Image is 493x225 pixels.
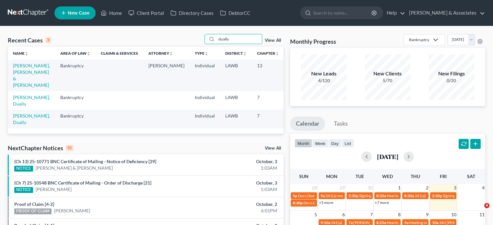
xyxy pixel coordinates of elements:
input: Search by name... [313,7,372,19]
button: week [312,139,328,148]
a: [PERSON_NAME] [36,186,72,193]
div: NextChapter Notices [8,144,73,152]
div: October, 2 [194,201,277,208]
span: Mon [326,174,337,179]
span: Signing Date for [PERSON_NAME] & [PERSON_NAME] [359,193,452,198]
div: 5/70 [365,77,410,84]
a: Area of Lawunfold_more [60,51,90,56]
td: Bankruptcy [55,91,96,110]
a: Help [383,7,405,19]
span: 9:10a [321,220,330,225]
td: Individual [190,91,220,110]
span: New Case [68,11,89,16]
span: 8:30p [293,200,303,205]
td: 7 [252,91,284,110]
td: [PERSON_NAME] [143,60,190,91]
i: unfold_more [87,52,90,56]
a: Proof of Claim [4-2] [14,201,54,207]
button: day [328,139,342,148]
span: 8:30a [376,193,386,198]
div: 0/20 [429,77,474,84]
div: 1:03AM [194,186,277,193]
span: 7a [348,220,353,225]
div: New Leads [301,70,346,77]
span: Fri [440,174,447,179]
a: Nameunfold_more [13,51,29,56]
span: 10 [451,211,457,219]
span: 28 [311,184,318,192]
div: October, 3 [194,180,277,186]
a: View All [265,38,281,43]
span: 8:25a [376,220,386,225]
a: DebtorCC [217,7,253,19]
span: 3 [453,184,457,192]
td: LAWB [220,91,252,110]
i: unfold_more [243,52,247,56]
a: Attorneyunfold_more [148,51,173,56]
input: Search by name... [217,34,262,44]
a: Directory Cases [167,7,217,19]
span: 341 [PERSON_NAME] [439,220,477,225]
span: 4 [481,184,485,192]
a: +5 more [319,200,333,205]
button: month [295,139,312,148]
td: 13 [252,60,284,91]
span: 2:30p [432,193,442,198]
a: [PERSON_NAME] & Associates [406,7,485,19]
div: 4/120 [301,77,346,84]
span: Sat [467,174,475,179]
td: Bankruptcy [55,60,96,91]
i: unfold_more [205,52,208,56]
a: +7 more [375,200,389,205]
span: Meeting of Creditors for [PERSON_NAME] [409,220,481,225]
div: New Filings [429,70,474,77]
span: [PERSON_NAME] - Arraignment [353,220,408,225]
a: Tasks [328,117,354,131]
div: NOTICE [14,187,33,193]
a: Chapterunfold_more [257,51,279,56]
a: View All [265,146,281,151]
iframe: Intercom live chat [471,203,487,219]
div: NOTICE [14,166,33,172]
a: [PERSON_NAME], Dually [13,95,50,107]
a: [PERSON_NAME] & [PERSON_NAME] [36,165,113,171]
a: Calendar [290,117,325,131]
span: 9 [425,211,429,219]
i: unfold_more [275,52,279,56]
div: New Clients [365,70,410,77]
span: Thu [411,174,420,179]
a: Home [98,7,125,19]
span: 1 [397,184,401,192]
span: 5 [314,211,318,219]
th: Claims & Services [96,47,143,60]
span: Hearing for [PERSON_NAME] & [PERSON_NAME] [387,193,472,198]
span: 4 [484,203,489,208]
a: (Ch 13) 25-10771 BNC Certificate of Mailing - Notice of Deficiency [29] [14,159,156,164]
a: Typeunfold_more [195,51,208,56]
span: 341(a) meeting for [PERSON_NAME] [325,193,388,198]
a: Districtunfold_more [225,51,247,56]
span: 7 [370,211,373,219]
div: 3 [45,37,51,43]
span: 10a [432,220,439,225]
span: Tue [356,174,364,179]
span: 9a [404,220,408,225]
span: 30 [367,184,373,192]
span: 8 [397,211,401,219]
div: Recent Cases [8,36,51,44]
span: 8:30a [404,193,414,198]
a: [PERSON_NAME], Dually [13,113,50,125]
div: Bankruptcy [409,37,429,42]
td: Individual [190,110,220,128]
span: 29 [339,184,346,192]
button: list [342,139,354,148]
a: [PERSON_NAME], [PERSON_NAME] & [PERSON_NAME] [13,63,50,88]
span: Hearing for [PERSON_NAME] [387,220,437,225]
td: Bankruptcy [55,110,96,128]
span: 6 [342,211,346,219]
td: LAWB [220,60,252,91]
span: 2 [425,184,429,192]
span: Docs Due for [PERSON_NAME] [303,200,357,205]
span: 341(a) meeting for [PERSON_NAME] [415,193,477,198]
td: LAWB [220,110,252,128]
